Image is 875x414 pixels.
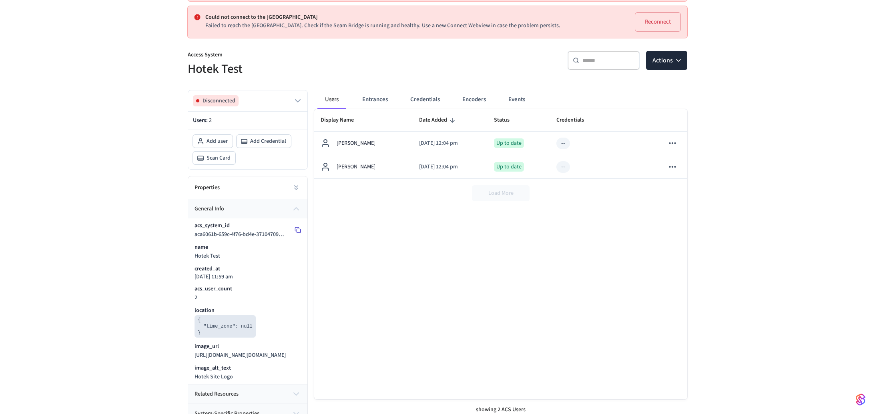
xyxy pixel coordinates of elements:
[337,163,375,171] p: [PERSON_NAME]
[188,218,307,384] div: general info
[203,97,235,105] span: Disconnected
[193,116,303,125] p: Users:
[195,294,197,302] span: 2
[561,163,565,171] div: --
[337,139,375,148] p: [PERSON_NAME]
[419,139,482,148] p: [DATE] 12:04 pm
[205,13,619,22] p: Could not connect to the [GEOGRAPHIC_DATA]
[195,315,256,338] pre: { "time_zone": null }
[195,243,208,251] p: name
[456,90,492,109] button: Encoders
[195,285,232,293] p: acs_user_count
[193,135,233,148] button: Add user
[195,184,220,192] h2: Properties
[502,90,532,109] button: Events
[193,95,303,106] button: Disconnected
[195,390,239,398] span: related resources
[494,162,524,172] div: Up to date
[195,252,220,260] span: Hotek Test
[321,114,364,126] span: Display Name
[556,114,594,126] span: Credentials
[205,22,619,30] p: Failed to reach the [GEOGRAPHIC_DATA]. Check if the Seam Bridge is running and healthy. Use a new...
[646,51,687,70] button: Actions
[314,109,687,179] table: sticky table
[193,152,235,164] button: Scan Card
[494,138,524,148] div: Up to date
[356,90,394,109] button: Entrances
[188,384,307,404] button: related resources
[419,163,482,171] p: [DATE] 12:04 pm
[856,393,865,406] img: SeamLogoGradient.69752ec5.svg
[237,135,291,148] button: Add Credential
[494,114,520,126] span: Status
[195,373,233,381] span: Hotek Site Logo
[195,205,224,213] span: general info
[188,61,433,77] h5: Hotek Test
[317,90,346,109] button: Users
[188,51,433,61] p: Access System
[195,351,286,359] span: [URL][DOMAIN_NAME][DOMAIN_NAME]
[195,222,230,230] p: acs_system_id
[195,230,289,238] span: aca6061b-659c-4f76-bd4e-37104709fe93
[195,364,231,372] p: image_alt_text
[195,274,233,280] p: [DATE] 11:59 am
[195,306,215,314] p: location
[635,12,681,32] button: Reconnect
[419,114,458,126] span: Date Added
[207,137,228,145] span: Add user
[195,265,220,273] p: created_at
[209,116,212,124] span: 2
[207,154,231,162] span: Scan Card
[188,199,307,218] button: general info
[561,139,565,148] div: --
[250,137,286,145] span: Add Credential
[404,90,446,109] button: Credentials
[195,342,219,350] p: image_url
